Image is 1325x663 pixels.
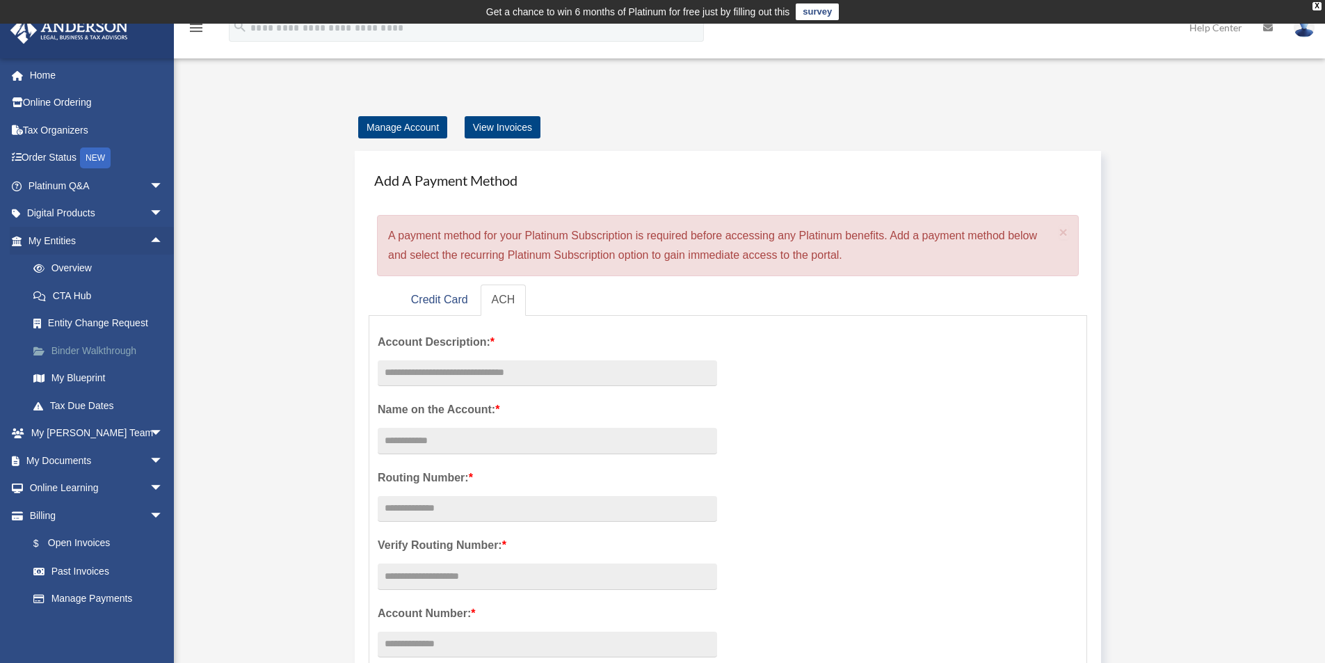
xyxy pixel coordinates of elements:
a: Platinum Q&Aarrow_drop_down [10,172,184,200]
label: Verify Routing Number: [378,536,717,555]
a: Overview [19,255,184,282]
div: Get a chance to win 6 months of Platinum for free just by filling out this [486,3,790,20]
a: CTA Hub [19,282,184,310]
a: Entity Change Request [19,310,184,337]
a: Manage Payments [19,585,177,613]
i: search [232,19,248,34]
a: View Invoices [465,116,540,138]
div: NEW [80,147,111,168]
span: arrow_drop_down [150,172,177,200]
button: Close [1059,225,1068,239]
a: Order StatusNEW [10,144,184,173]
span: × [1059,224,1068,240]
span: arrow_drop_down [150,200,177,228]
a: My [PERSON_NAME] Teamarrow_drop_down [10,420,184,447]
a: Digital Productsarrow_drop_down [10,200,184,227]
a: My Documentsarrow_drop_down [10,447,184,474]
div: close [1312,2,1322,10]
span: arrow_drop_down [150,474,177,503]
a: Billingarrow_drop_down [10,502,184,529]
span: arrow_drop_up [150,227,177,255]
span: $ [41,535,48,552]
a: Binder Walkthrough [19,337,184,365]
a: Credit Card [400,285,479,316]
a: Events Calendar [10,612,184,640]
img: Anderson Advisors Platinum Portal [6,17,132,44]
label: Routing Number: [378,468,717,488]
a: Online Learningarrow_drop_down [10,474,184,502]
i: menu [188,19,204,36]
a: My Blueprint [19,365,184,392]
a: Manage Account [358,116,447,138]
span: arrow_drop_down [150,502,177,530]
label: Name on the Account: [378,400,717,420]
span: arrow_drop_down [150,447,177,475]
a: Past Invoices [19,557,184,585]
a: Tax Organizers [10,116,184,144]
a: Online Ordering [10,89,184,117]
a: menu [188,24,204,36]
a: My Entitiesarrow_drop_up [10,227,184,255]
a: survey [796,3,839,20]
h4: Add A Payment Method [369,165,1087,195]
a: $Open Invoices [19,529,184,558]
a: ACH [481,285,527,316]
img: User Pic [1294,17,1315,38]
a: Tax Due Dates [19,392,184,420]
div: A payment method for your Platinum Subscription is required before accessing any Platinum benefit... [377,215,1079,276]
label: Account Number: [378,604,717,623]
label: Account Description: [378,333,717,352]
span: arrow_drop_down [150,420,177,448]
a: Home [10,61,184,89]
